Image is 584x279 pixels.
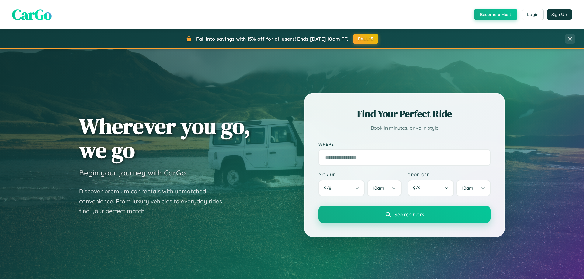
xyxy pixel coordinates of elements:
[367,180,401,196] button: 10am
[413,185,423,191] span: 9 / 9
[318,141,491,147] label: Where
[318,180,365,196] button: 9/8
[196,36,349,42] span: Fall into savings with 15% off for all users! Ends [DATE] 10am PT.
[522,9,544,20] button: Login
[318,172,401,177] label: Pick-up
[79,168,186,177] h3: Begin your journey with CarGo
[408,172,491,177] label: Drop-off
[318,206,491,223] button: Search Cars
[353,34,379,44] button: FALL15
[408,180,454,196] button: 9/9
[474,9,517,20] button: Become a Host
[456,180,491,196] button: 10am
[318,124,491,132] p: Book in minutes, drive in style
[79,114,251,162] h1: Wherever you go, we go
[462,185,473,191] span: 10am
[318,107,491,121] h2: Find Your Perfect Ride
[79,186,231,216] p: Discover premium car rentals with unmatched convenience. From luxury vehicles to everyday rides, ...
[373,185,384,191] span: 10am
[394,211,424,218] span: Search Cars
[324,185,334,191] span: 9 / 8
[12,5,52,25] span: CarGo
[547,9,572,20] button: Sign Up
